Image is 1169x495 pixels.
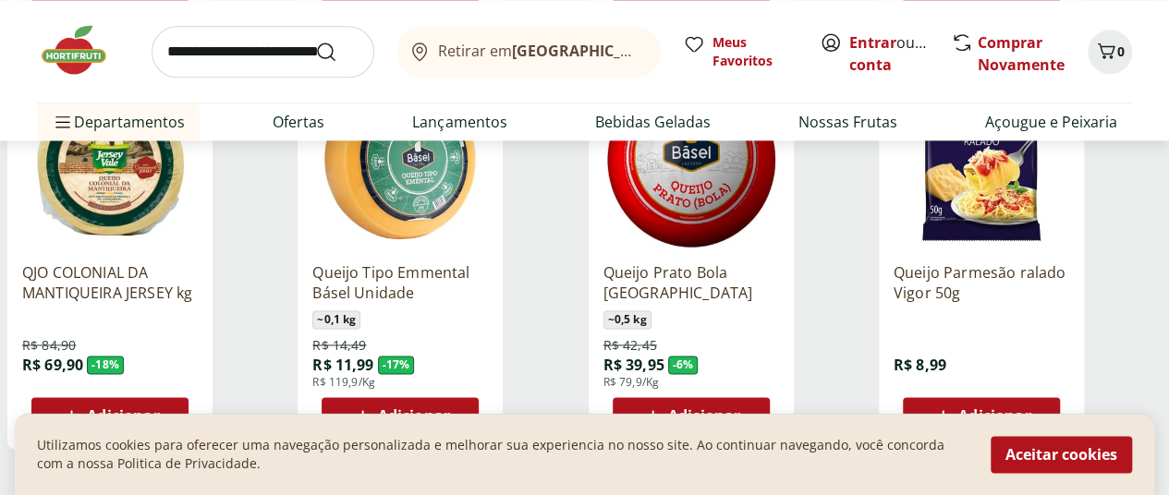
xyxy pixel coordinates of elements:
span: - 6 % [668,356,699,374]
span: ~ 0,1 kg [312,310,360,329]
span: Meus Favoritos [712,33,798,70]
button: Adicionar [613,397,770,434]
a: Ofertas [273,111,324,133]
span: R$ 42,45 [603,336,657,355]
button: Adicionar [322,397,479,434]
img: Queijo Prato Bola Basel [603,72,779,247]
span: R$ 79,9/Kg [603,375,660,390]
span: - 18 % [87,356,124,374]
img: Queijo Parmesão ralado Vigor 50g [894,72,1069,247]
a: Entrar [849,32,896,53]
a: Comprar Novamente [978,32,1065,75]
button: Adicionar [903,397,1060,434]
button: Menu [52,100,74,144]
img: Hortifruti [37,22,129,78]
span: R$ 11,99 [312,355,373,375]
span: Adicionar [668,408,740,423]
span: Adicionar [378,408,450,423]
a: Bebidas Geladas [595,111,711,133]
a: Queijo Prato Bola [GEOGRAPHIC_DATA] [603,262,779,303]
button: Adicionar [31,397,189,434]
a: Lançamentos [412,111,506,133]
span: Departamentos [52,100,185,144]
span: Retirar em [438,42,642,59]
span: Adicionar [958,408,1030,423]
a: QJO COLONIAL DA MANTIQUEIRA JERSEY kg [22,262,198,303]
span: ~ 0,5 kg [603,310,651,329]
b: [GEOGRAPHIC_DATA]/[GEOGRAPHIC_DATA] [512,41,823,61]
span: R$ 69,90 [22,355,83,375]
input: search [152,26,374,78]
a: Queijo Tipo Emmental Básel Unidade [312,262,488,303]
button: Aceitar cookies [991,436,1132,473]
span: R$ 14,49 [312,336,366,355]
a: Criar conta [849,32,951,75]
span: Adicionar [87,408,159,423]
a: Nossas Frutas [798,111,897,133]
span: R$ 119,9/Kg [312,375,375,390]
a: Açougue e Peixaria [985,111,1117,133]
p: Utilizamos cookies para oferecer uma navegação personalizada e melhorar sua experiencia no nosso ... [37,436,968,473]
a: Meus Favoritos [683,33,798,70]
a: Queijo Parmesão ralado Vigor 50g [894,262,1069,303]
img: QJO COLONIAL DA MANTIQUEIRA JERSEY kg [22,72,198,247]
span: R$ 8,99 [894,355,946,375]
span: ou [849,31,932,76]
span: R$ 84,90 [22,336,76,355]
span: 0 [1117,42,1125,60]
button: Retirar em[GEOGRAPHIC_DATA]/[GEOGRAPHIC_DATA] [396,26,661,78]
button: Submit Search [315,41,359,63]
button: Carrinho [1088,30,1132,74]
span: R$ 39,95 [603,355,664,375]
img: Queijo Tipo Emmental Básel Unidade [312,72,488,247]
span: - 17 % [378,356,415,374]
